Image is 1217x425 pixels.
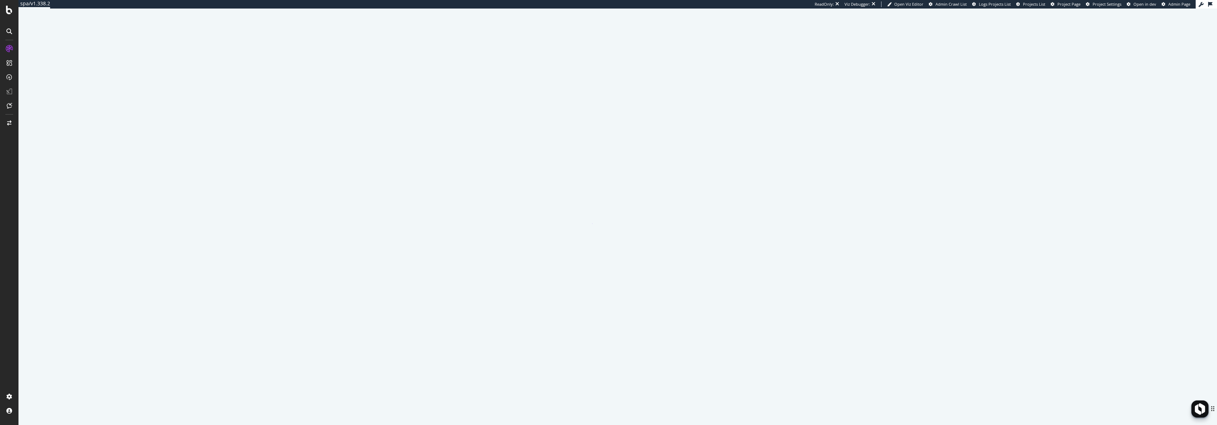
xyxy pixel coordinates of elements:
div: animation [592,198,643,224]
span: Open Viz Editor [894,1,923,7]
span: Admin Crawl List [935,1,967,7]
span: Project Settings [1093,1,1121,7]
a: Admin Page [1162,1,1190,7]
a: Project Settings [1086,1,1121,7]
a: Open in dev [1127,1,1156,7]
span: Admin Page [1168,1,1190,7]
a: Logs Projects List [972,1,1011,7]
a: Project Page [1051,1,1081,7]
a: Admin Crawl List [929,1,967,7]
div: Viz Debugger: [845,1,870,7]
a: Projects List [1016,1,1045,7]
span: Logs Projects List [979,1,1011,7]
a: Open Viz Editor [887,1,923,7]
span: Project Page [1057,1,1081,7]
span: Open in dev [1133,1,1156,7]
div: ReadOnly: [815,1,834,7]
span: Projects List [1023,1,1045,7]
